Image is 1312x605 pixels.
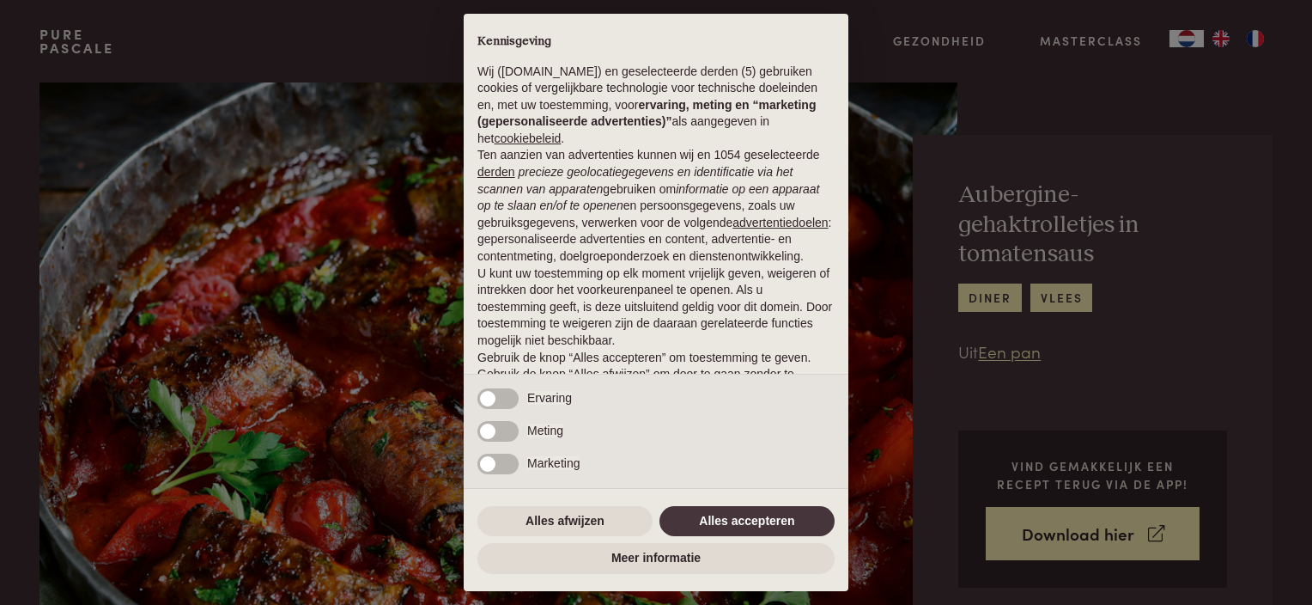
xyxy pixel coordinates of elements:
p: Wij ([DOMAIN_NAME]) en geselecteerde derden (5) gebruiken cookies of vergelijkbare technologie vo... [477,64,835,148]
p: Gebruik de knop “Alles accepteren” om toestemming te geven. Gebruik de knop “Alles afwijzen” om d... [477,350,835,400]
button: advertentiedoelen [732,215,828,232]
span: Ervaring [527,391,572,405]
button: derden [477,164,515,181]
p: U kunt uw toestemming op elk moment vrijelijk geven, weigeren of intrekken door het voorkeurenpan... [477,266,835,350]
button: Alles accepteren [659,506,835,537]
h2: Kennisgeving [477,34,835,50]
em: informatie op een apparaat op te slaan en/of te openen [477,182,820,213]
button: Alles afwijzen [477,506,653,537]
p: Ten aanzien van advertenties kunnen wij en 1054 geselecteerde gebruiken om en persoonsgegevens, z... [477,147,835,265]
span: Meting [527,424,563,437]
span: Marketing [527,456,580,470]
button: Meer informatie [477,543,835,574]
em: precieze geolocatiegegevens en identificatie via het scannen van apparaten [477,165,793,196]
a: cookiebeleid [494,131,561,145]
strong: ervaring, meting en “marketing (gepersonaliseerde advertenties)” [477,98,816,129]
